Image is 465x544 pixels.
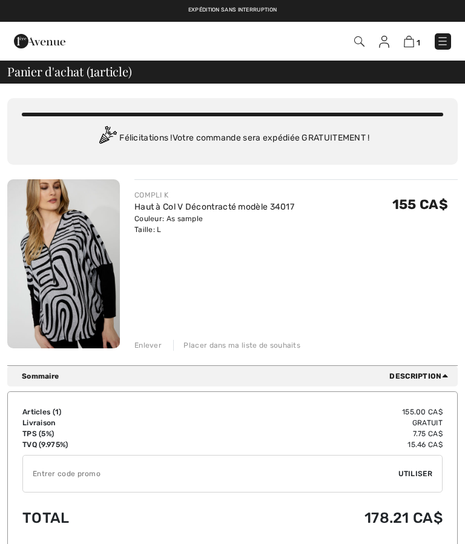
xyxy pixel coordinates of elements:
td: 15.46 CA$ [180,439,443,450]
td: 7.75 CA$ [180,428,443,439]
span: 155 CA$ [392,196,448,213]
td: Articles ( ) [22,406,180,417]
div: Sommaire [22,371,453,382]
td: Gratuit [180,417,443,428]
span: Panier d'achat ( article) [7,65,132,78]
img: 1ère Avenue [14,29,65,53]
span: Description [389,371,453,382]
div: COMPLI K [134,190,294,201]
img: Menu [437,35,449,47]
td: TVQ (9.975%) [22,439,180,450]
td: Livraison [22,417,180,428]
span: 1 [55,408,59,416]
td: 155.00 CA$ [180,406,443,417]
a: 1ère Avenue [14,36,65,46]
img: Congratulation2.svg [95,126,119,150]
img: Mes infos [379,36,389,48]
img: Panier d'achat [404,36,414,47]
div: Félicitations ! Votre commande sera expédiée GRATUITEMENT ! [22,126,443,150]
td: 178.21 CA$ [180,497,443,539]
td: Total [22,497,180,539]
span: Utiliser [398,468,432,479]
input: Code promo [23,456,398,492]
a: 1 [404,35,420,48]
div: Enlever [134,340,162,351]
img: Haut à Col V Décontracté modèle 34017 [7,179,120,348]
img: Recherche [354,36,364,47]
a: Haut à Col V Décontracté modèle 34017 [134,202,294,212]
span: 1 [90,62,94,78]
div: Couleur: As sample Taille: L [134,213,294,235]
td: TPS (5%) [22,428,180,439]
div: Placer dans ma liste de souhaits [173,340,300,351]
span: 1 [417,38,420,47]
